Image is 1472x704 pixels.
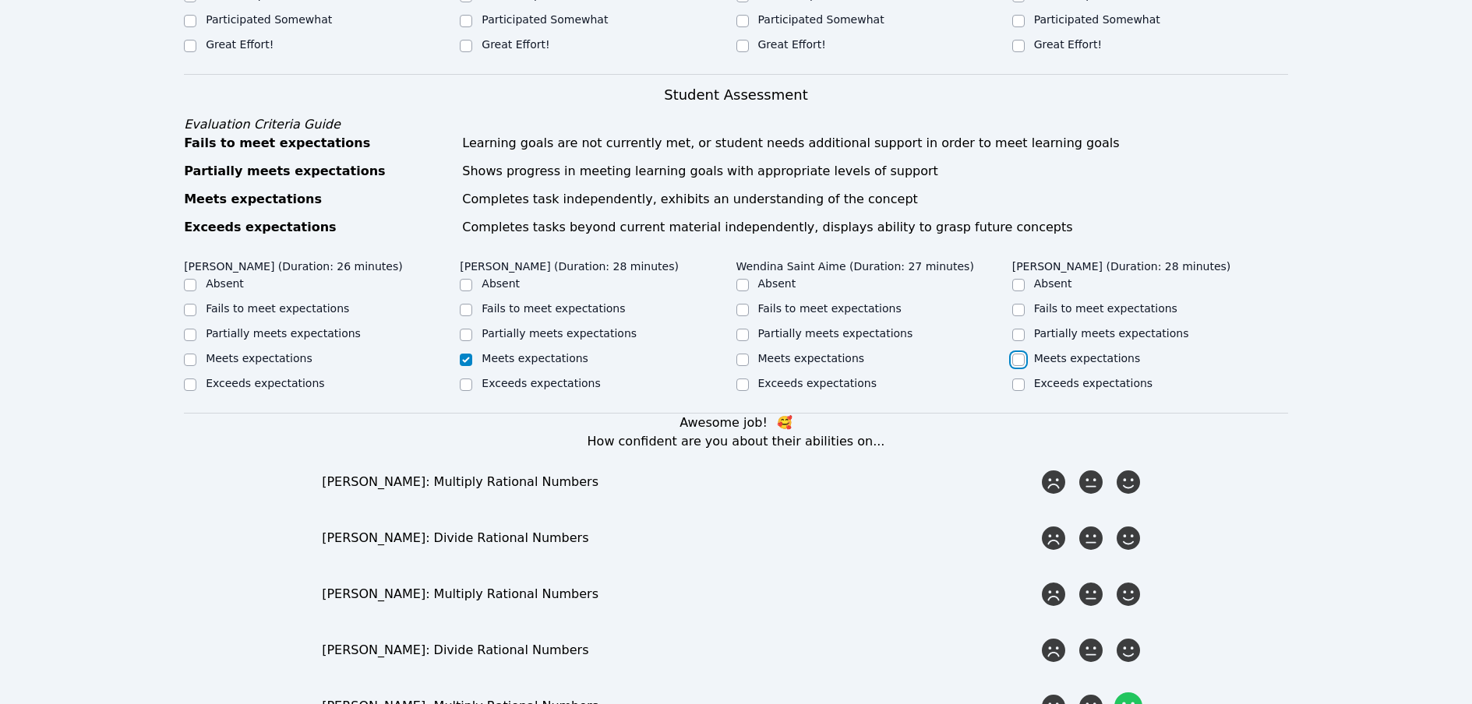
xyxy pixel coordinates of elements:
[206,377,324,389] label: Exceeds expectations
[462,162,1288,181] div: Shows progress in meeting learning goals with appropriate levels of support
[184,115,1288,134] div: Evaluation Criteria Guide
[680,415,768,430] span: Awesome job!
[1034,377,1153,389] label: Exceeds expectations
[1034,302,1177,315] label: Fails to meet expectations
[482,302,625,315] label: Fails to meet expectations
[482,277,520,290] label: Absent
[588,434,885,449] span: How confident are you about their abilities on...
[462,218,1288,237] div: Completes tasks beyond current material independently, displays ability to grasp future concepts
[1012,252,1231,276] legend: [PERSON_NAME] (Duration: 28 minutes)
[482,13,608,26] label: Participated Somewhat
[758,13,884,26] label: Participated Somewhat
[482,352,588,364] label: Meets expectations
[322,585,1038,604] div: [PERSON_NAME]: Multiply Rational Numbers
[482,38,549,51] label: Great Effort!
[460,252,679,276] legend: [PERSON_NAME] (Duration: 28 minutes)
[206,13,332,26] label: Participated Somewhat
[777,415,792,430] span: kisses
[206,302,349,315] label: Fails to meet expectations
[1034,13,1160,26] label: Participated Somewhat
[206,38,274,51] label: Great Effort!
[184,134,453,153] div: Fails to meet expectations
[184,218,453,237] div: Exceeds expectations
[758,377,877,389] label: Exceeds expectations
[1034,352,1141,364] label: Meets expectations
[462,190,1288,209] div: Completes task independently, exhibits an understanding of the concept
[1034,277,1072,290] label: Absent
[758,302,902,315] label: Fails to meet expectations
[1034,327,1189,340] label: Partially meets expectations
[322,473,1038,491] div: [PERSON_NAME]: Multiply Rational Numbers
[758,277,796,290] label: Absent
[206,327,361,340] label: Partially meets expectations
[736,252,974,276] legend: Wendina Saint Aime (Duration: 27 minutes)
[462,134,1288,153] div: Learning goals are not currently met, or student needs additional support in order to meet learni...
[758,327,913,340] label: Partially meets expectations
[482,327,637,340] label: Partially meets expectations
[184,84,1288,106] h3: Student Assessment
[322,641,1038,660] div: [PERSON_NAME]: Divide Rational Numbers
[206,352,312,364] label: Meets expectations
[758,352,865,364] label: Meets expectations
[184,190,453,209] div: Meets expectations
[758,38,826,51] label: Great Effort!
[322,529,1038,547] div: [PERSON_NAME]: Divide Rational Numbers
[206,277,244,290] label: Absent
[184,162,453,181] div: Partially meets expectations
[482,377,600,389] label: Exceeds expectations
[1034,38,1102,51] label: Great Effort!
[184,252,403,276] legend: [PERSON_NAME] (Duration: 26 minutes)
